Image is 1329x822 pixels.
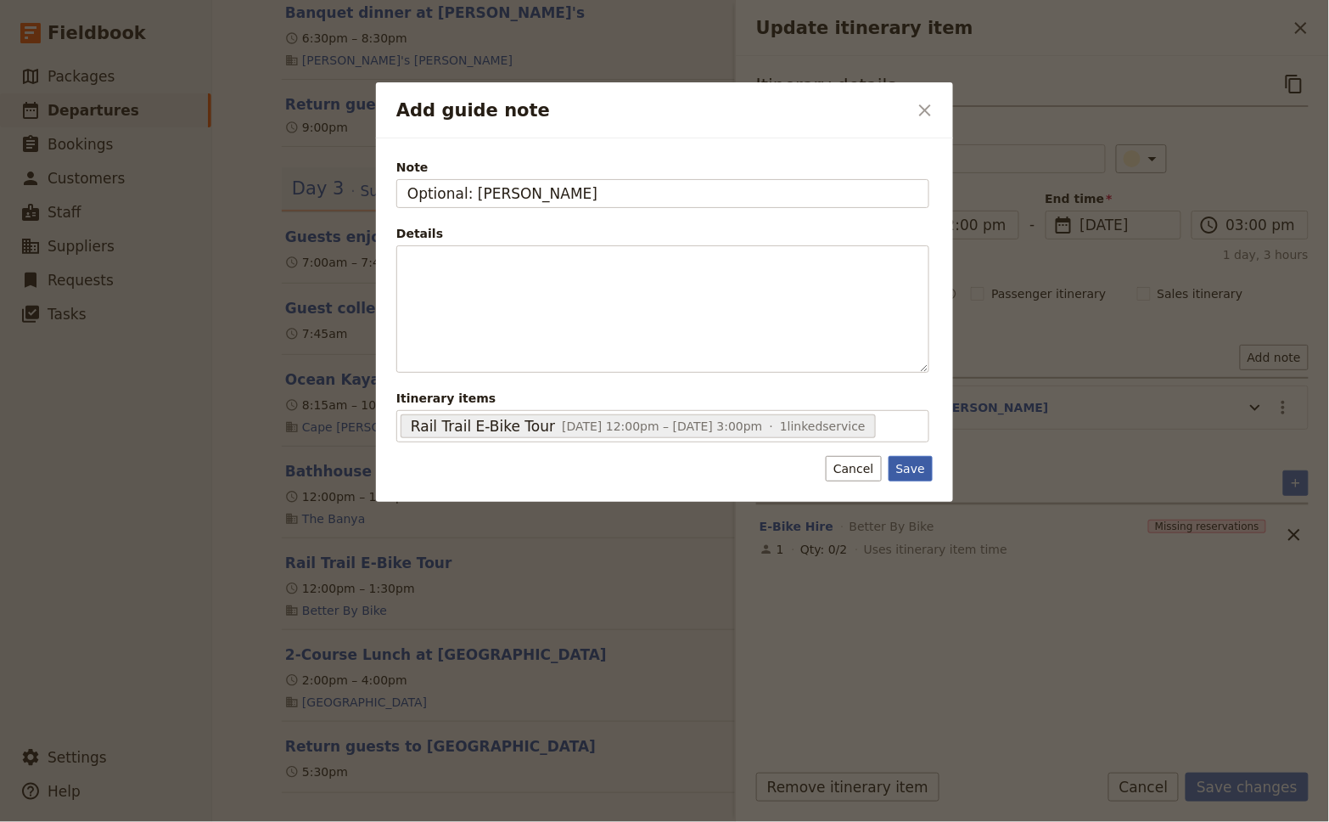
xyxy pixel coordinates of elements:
button: Cancel [826,456,881,481]
span: Note [396,159,929,176]
h2: Add guide note [396,98,907,123]
span: 1 linked service [770,418,866,435]
button: Save [889,456,933,481]
span: Rail Trail E-Bike Tour [411,416,555,436]
input: Note [396,179,929,208]
span: Itinerary items [396,390,929,407]
span: [DATE] 12:00pm – [DATE] 3:00pm [562,419,762,433]
div: Details [396,225,929,242]
button: Close dialog [911,96,939,125]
